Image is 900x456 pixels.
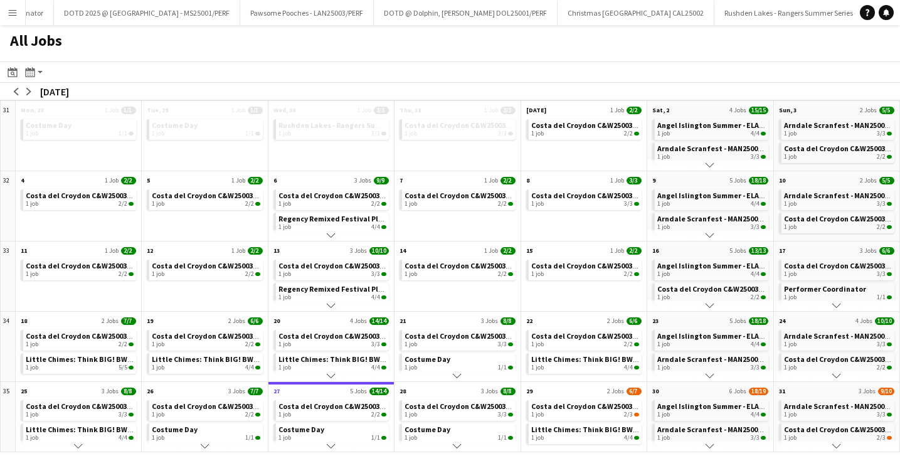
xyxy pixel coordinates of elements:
[531,191,652,200] span: Costa del Croydon C&W25003/PERF
[152,401,272,411] span: Costa del Croydon C&W25003/PERF
[624,200,633,208] span: 3/3
[877,223,886,231] span: 2/2
[657,189,765,208] a: Angel Islington Summer - ELA25002, ELA25003, ELA25004/PERF1 job4/4
[119,341,127,348] span: 2/2
[26,425,175,434] span: Little Chimes: Think BIG! BWCH25003/PERF
[531,189,639,208] a: Costa del Croydon C&W25003/PERF1 job3/3
[26,434,38,442] span: 1 job
[784,283,892,301] a: Performer Coordinator1 job1/1
[26,401,146,411] span: Costa del Croydon C&W25003/PERF
[1,101,16,171] div: 31
[152,270,164,278] span: 1 job
[357,106,371,114] span: 1 Job
[657,153,670,161] span: 1 job
[751,270,760,278] span: 4/4
[531,200,544,208] span: 1 job
[784,364,797,371] span: 1 job
[657,434,670,442] span: 1 job
[278,261,399,270] span: Costa del Croydon C&W25003/PERF
[751,130,760,137] span: 4/4
[784,153,797,161] span: 1 job
[657,130,670,137] span: 1 job
[877,294,886,301] span: 1/1
[657,142,765,161] a: Arndale Scranfest - MAN25003/PERF1 job3/3
[278,331,399,341] span: Costa del Croydon C&W25003/PERF
[26,130,38,137] span: 1 job
[887,132,892,135] span: 3/3
[751,341,760,348] span: 4/4
[729,106,746,114] span: 4 Jobs
[498,411,507,418] span: 3/3
[152,364,164,371] span: 1 job
[405,120,525,130] span: Costa del Croydon C&W25003/PERF
[657,364,670,371] span: 1 job
[371,341,380,348] span: 3/3
[657,270,670,278] span: 1 job
[784,353,892,371] a: Costa del Croydon C&W25003/PERF1 job2/2
[371,130,380,137] span: 3/3
[657,425,781,434] span: Arndale Scranfest - MAN25003/PERF
[761,202,766,206] span: 4/4
[374,107,389,114] span: 3/3
[877,364,886,371] span: 2/2
[405,353,512,371] a: Costume Day1 job1/1
[405,270,417,278] span: 1 job
[531,425,680,434] span: Little Chimes: Think BIG! BWCH25003/PERF
[627,107,642,114] span: 2/2
[761,155,766,159] span: 3/3
[751,434,760,442] span: 3/3
[26,270,38,278] span: 1 job
[278,200,291,208] span: 1 job
[121,107,136,114] span: 1/1
[400,176,403,184] span: 7
[105,106,119,114] span: 1 Job
[278,189,386,208] a: Costa del Croydon C&W25003/PERF1 job2/2
[657,283,765,301] a: Costa del Croydon C&W25003/PERF1 job2/2
[278,191,399,200] span: Costa del Croydon C&W25003/PERF
[657,120,867,130] span: Angel Islington Summer - ELA25002, ELA25003, ELA25004/PERF
[531,120,652,130] span: Costa del Croydon C&W25003/PERF
[405,341,417,348] span: 1 job
[405,191,525,200] span: Costa del Croydon C&W25003/PERF
[498,130,507,137] span: 3/3
[278,294,291,301] span: 1 job
[531,364,544,371] span: 1 job
[278,411,291,418] span: 1 job
[531,411,544,418] span: 1 job
[405,400,512,418] a: Costa del Croydon C&W25003/PERF1 job3/3
[278,423,386,442] a: Costume Day1 job1/1
[152,189,260,208] a: Costa del Croydon C&W25003/PERF1 job2/2
[371,294,380,301] span: 4/4
[498,200,507,208] span: 2/2
[381,225,386,229] span: 4/4
[152,423,260,442] a: Costume Day1 job1/1
[26,400,134,418] a: Costa del Croydon C&W25003/PERF1 job3/3
[624,270,633,278] span: 2/2
[405,411,417,418] span: 1 job
[26,189,134,208] a: Costa del Croydon C&W25003/PERF1 job2/2
[657,401,867,411] span: Angel Islington Summer - ELA25002, ELA25003, ELA25004/PERF
[152,200,164,208] span: 1 job
[657,223,670,231] span: 1 job
[877,153,886,161] span: 2/2
[531,353,639,371] a: Little Chimes: Think BIG! BWCH25003/PERF1 job4/4
[624,411,633,418] span: 2/3
[26,191,146,200] span: Costa del Croydon C&W25003/PERF
[119,200,127,208] span: 2/2
[278,364,291,371] span: 1 job
[526,176,529,184] span: 8
[657,331,867,341] span: Angel Islington Summer - ELA25002, ELA25003, ELA25004/PERF
[1,241,16,312] div: 33
[26,330,134,348] a: Costa del Croydon C&W25003/PERF1 job2/2
[371,200,380,208] span: 2/2
[26,200,38,208] span: 1 job
[278,223,291,231] span: 1 job
[405,119,512,137] a: Costa del Croydon C&W25003/PERF1 job3/3
[278,400,386,418] a: Costa del Croydon C&W25003/PERF1 job2/2
[531,270,544,278] span: 1 job
[558,1,714,25] button: Christmas [GEOGRAPHIC_DATA] CAL25002
[531,330,639,348] a: Costa del Croydon C&W25003/PERF1 job2/2
[255,132,260,135] span: 1/1
[21,247,27,255] span: 11
[245,364,254,371] span: 4/4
